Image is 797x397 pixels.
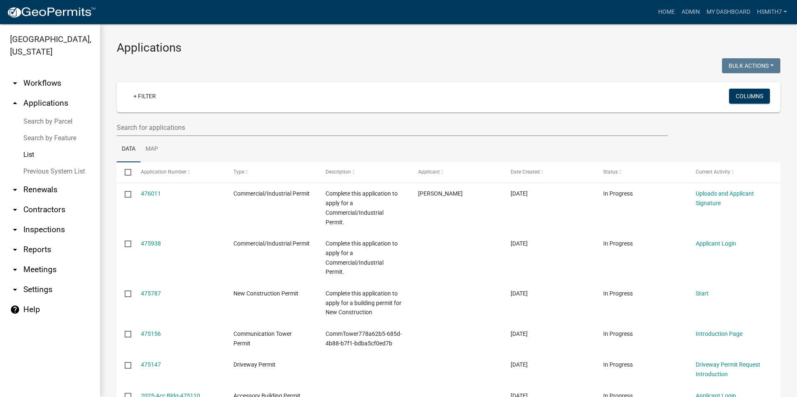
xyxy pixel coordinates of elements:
[603,240,633,247] span: In Progress
[688,162,780,182] datatable-header-cell: Current Activity
[127,89,163,104] a: + Filter
[511,190,528,197] span: 09/09/2025
[511,361,528,368] span: 09/08/2025
[696,190,754,206] a: Uploads and Applicant Signature
[10,205,20,215] i: arrow_drop_down
[696,361,760,377] a: Driveway Permit Request Introduction
[603,330,633,337] span: In Progress
[326,240,398,275] span: Complete this application to apply for a Commercial/Industrial Permit.
[603,169,618,175] span: Status
[233,240,310,247] span: Commercial/Industrial Permit
[603,290,633,297] span: In Progress
[233,361,276,368] span: Driveway Permit
[141,361,161,368] a: 475147
[696,330,742,337] a: Introduction Page
[326,190,398,225] span: Complete this application to apply for a Commercial/Industrial Permit.
[326,330,402,347] span: CommTower778a62b5-685d-4b88-b7f1-bdba5cf0ed7b
[10,305,20,315] i: help
[117,119,668,136] input: Search for applications
[141,290,161,297] a: 475787
[117,41,780,55] h3: Applications
[511,330,528,337] span: 09/08/2025
[418,190,463,197] span: Nicole Ponziano
[511,240,528,247] span: 09/09/2025
[729,89,770,104] button: Columns
[326,290,401,316] span: Complete this application to apply for a building permit for New Construction
[133,162,225,182] datatable-header-cell: Application Number
[233,169,244,175] span: Type
[696,240,736,247] a: Applicant Login
[696,169,730,175] span: Current Activity
[233,330,292,347] span: Communication Tower Permit
[10,245,20,255] i: arrow_drop_down
[603,361,633,368] span: In Progress
[511,169,540,175] span: Date Created
[233,190,310,197] span: Commercial/Industrial Permit
[595,162,688,182] datatable-header-cell: Status
[418,169,440,175] span: Applicant
[603,190,633,197] span: In Progress
[503,162,595,182] datatable-header-cell: Date Created
[326,169,351,175] span: Description
[140,136,163,163] a: Map
[141,169,186,175] span: Application Number
[655,4,678,20] a: Home
[754,4,790,20] a: hsmith7
[141,330,161,337] a: 475156
[10,225,20,235] i: arrow_drop_down
[233,290,298,297] span: New Construction Permit
[117,162,133,182] datatable-header-cell: Select
[703,4,754,20] a: My Dashboard
[696,290,709,297] a: Start
[318,162,410,182] datatable-header-cell: Description
[141,240,161,247] a: 475938
[10,285,20,295] i: arrow_drop_down
[10,185,20,195] i: arrow_drop_down
[141,190,161,197] a: 476011
[10,78,20,88] i: arrow_drop_down
[722,58,780,73] button: Bulk Actions
[117,136,140,163] a: Data
[10,265,20,275] i: arrow_drop_down
[10,98,20,108] i: arrow_drop_up
[678,4,703,20] a: Admin
[410,162,503,182] datatable-header-cell: Applicant
[225,162,318,182] datatable-header-cell: Type
[511,290,528,297] span: 09/09/2025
